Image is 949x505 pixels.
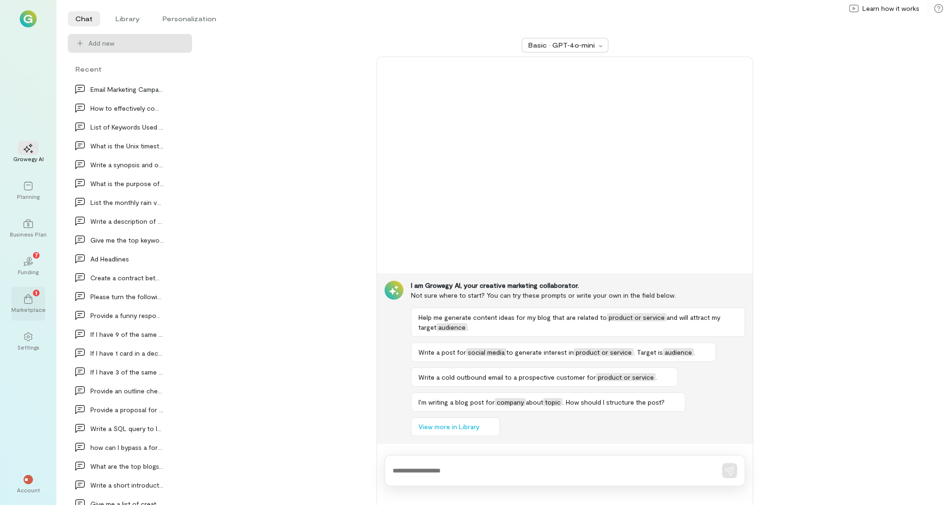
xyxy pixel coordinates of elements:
div: Basic · GPT‑4o‑mini [528,41,596,50]
span: Write a post for [418,348,466,356]
div: List of Keywords Used for Product Search [90,122,164,132]
div: Write a synopsis and outline for a presentation o… [90,160,164,170]
span: . [656,373,657,381]
div: What are the top blogs t… [90,461,164,471]
div: Business Plan [10,230,47,238]
a: Funding [11,249,45,283]
div: Provide an outline checklist for a Go To Market p… [90,386,164,396]
span: audience [663,348,694,356]
div: Ad Headlines [90,254,164,264]
div: Write a description of the advantages of using AI… [90,216,164,226]
div: Write a SQL query to look up how many of an item… [90,424,164,433]
span: . Target is [634,348,663,356]
div: If I have 9 of the same card in a deck of 50 card… [90,329,164,339]
span: Write a cold outbound email to a prospective customer for [418,373,596,381]
span: Add new [88,39,114,48]
a: Business Plan [11,212,45,245]
li: Personalization [155,11,224,26]
div: Recent [68,64,192,74]
span: 7 [35,251,38,259]
button: View more in Library [411,417,500,436]
span: product or service [596,373,656,381]
span: Learn how it works [862,4,919,13]
span: product or service [607,313,667,321]
div: Settings [17,343,40,351]
a: Growegy AI [11,136,45,170]
span: I’m writing a blog post for [418,398,495,406]
span: Help me generate content ideas for my blog that are related to [418,313,607,321]
a: Marketplace [11,287,45,321]
span: audience [436,323,467,331]
div: Give me the top keywords for bottle openers [90,235,164,245]
span: to generate interest in [507,348,574,356]
div: What is the Unix timestamp for [DATE]… [90,141,164,151]
span: . How should I structure the post? [563,398,665,406]
span: company [495,398,526,406]
div: I am Growegy AI, your creative marketing collaborator. [411,281,745,290]
span: about [526,398,543,406]
span: social media [466,348,507,356]
button: Help me generate content ideas for my blog that are related toproduct or serviceand will attract ... [411,308,745,337]
div: how can I bypass a form… [90,442,164,452]
span: topic [543,398,563,406]
button: I’m writing a blog post forcompanyabouttopic. How should I structure the post? [411,392,685,412]
div: If I have 1 card in a deck of 50 cards, what is t… [90,348,164,358]
li: Library [108,11,147,26]
div: Account [17,486,40,494]
a: Planning [11,174,45,208]
div: Funding [18,268,39,276]
div: Growegy AI [13,155,44,163]
span: View more in Library [418,422,479,432]
button: Write a cold outbound email to a prospective customer forproduct or service. [411,367,678,387]
div: Please turn the following content into a facebook… [90,292,164,301]
div: Write a short introducti… [90,480,164,490]
div: How to effectively communicate business’s value p… [90,103,164,113]
a: Settings [11,325,45,358]
li: Chat [68,11,100,26]
span: . [467,323,469,331]
span: . [694,348,695,356]
div: Provide a funny response to the following post: "… [90,310,164,320]
div: Create a contract between two companies, a market… [90,273,164,283]
div: Not sure where to start? You can try these prompts or write your own in the field below. [411,290,745,300]
div: Email Marketing Campaign [90,84,164,94]
div: Provide a proposal for a live event with vendors… [90,405,164,415]
button: Write a post forsocial mediato generate interest inproduct or service. Target isaudience. [411,342,716,362]
div: List the monthly rain volume in millimeters for S… [90,197,164,207]
div: Planning [17,193,40,200]
span: product or service [574,348,634,356]
span: 1 [35,288,37,297]
div: Marketplace [11,306,46,313]
div: If I have 3 of the same card in a deck of 50 card… [90,367,164,377]
div: What is the purpose of AI [90,179,164,188]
